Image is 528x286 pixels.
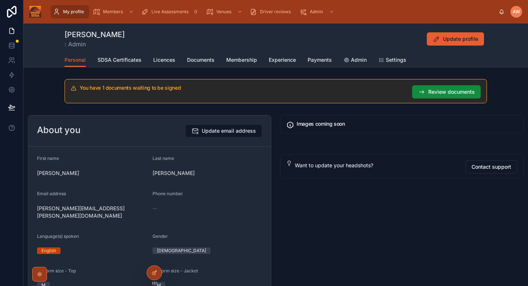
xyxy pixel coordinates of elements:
span: Settings [386,56,406,64]
span: Uniform size - Top [37,268,76,274]
span: Contact support [472,163,511,171]
h1: [PERSON_NAME] [65,29,125,40]
h5: You have 1 documents waiting to be signed [80,85,406,90]
span: Licences [153,56,175,64]
a: Personal [65,53,86,67]
a: Live Assessments0 [139,5,202,18]
span: Live Assessments [151,9,188,15]
span: My profile [63,9,84,15]
span: Gender [153,233,168,239]
div: 0 [191,7,200,16]
span: -- [153,205,157,212]
button: Review documents [412,85,481,99]
a: Members [91,5,137,18]
span: AW [513,9,520,15]
a: Licences [153,53,175,68]
h2: About you [37,124,80,136]
span: Update profile [443,35,478,43]
span: Phone number [153,191,183,196]
a: Payments [308,53,332,68]
span: [PERSON_NAME] [153,169,262,177]
span: Admin [310,9,323,15]
div: English [41,247,56,254]
div: Want to update your headshots? [295,162,459,169]
span: Language(s) spoken [37,233,79,239]
span: Payments [308,56,332,64]
button: Update email address [185,124,262,137]
h5: Images coming soon [297,121,517,126]
span: Email address [37,191,66,196]
span: Uniform size - Jacket [153,268,198,274]
button: Contact support [465,160,517,174]
a: Driver reviews [247,5,296,18]
a: Settings [378,53,406,68]
span: Venues [216,9,231,15]
span: Members [103,9,123,15]
span: Membership [226,56,257,64]
a: Membership [226,53,257,68]
a: My profile [51,5,89,18]
div: [DEMOGRAPHIC_DATA] [157,247,206,254]
span: Admin [351,56,367,64]
a: Experience [269,53,296,68]
a: Admin [297,5,338,18]
a: Documents [187,53,214,68]
span: Review documents [428,88,475,96]
button: Update profile [427,32,484,46]
span: [PERSON_NAME] [37,169,147,177]
a: Venues [204,5,246,18]
span: SDSA Certificates [98,56,142,64]
span: Personal [65,56,86,64]
a: SDSA Certificates [98,53,142,68]
span: [PERSON_NAME][EMAIL_ADDRESS][PERSON_NAME][DOMAIN_NAME] [37,205,147,219]
img: App logo [29,6,41,18]
span: Update email address [202,127,256,135]
span: : Admin [65,40,125,49]
span: First name [37,155,59,161]
span: Last name [153,155,174,161]
div: scrollable content [47,4,499,20]
span: Want to update your headshots? [295,162,373,168]
span: Documents [187,56,214,64]
a: Admin [344,53,367,68]
span: Driver reviews [260,9,291,15]
span: Experience [269,56,296,64]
